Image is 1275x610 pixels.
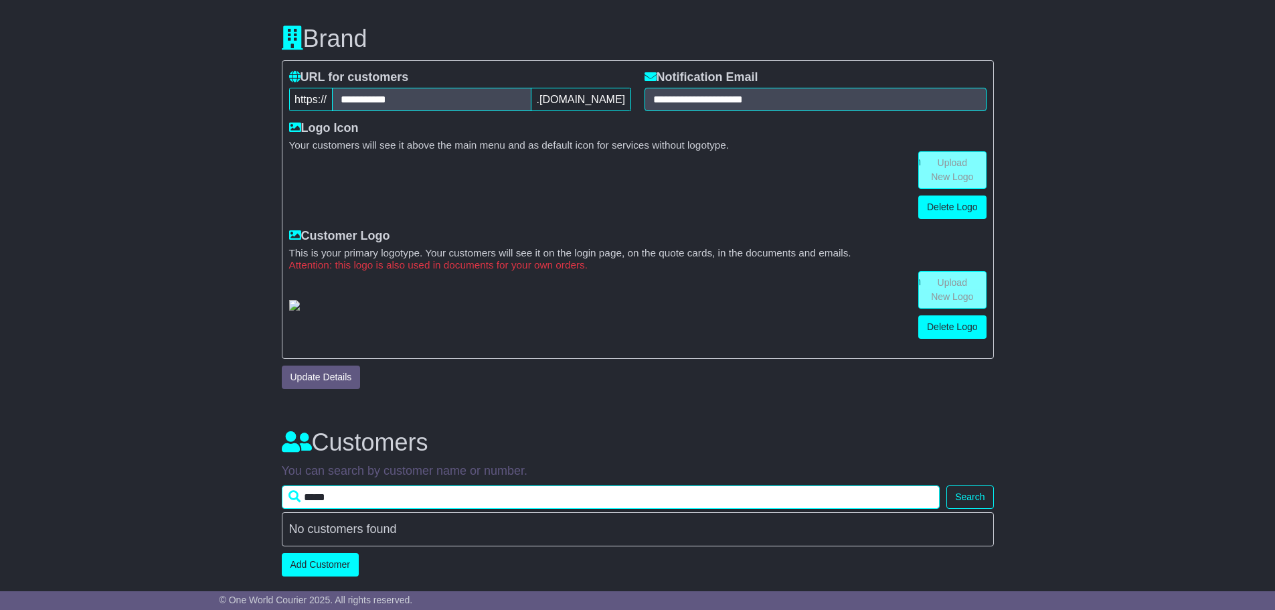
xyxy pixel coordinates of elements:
a: Delete Logo [918,196,987,219]
small: Attention: this logo is also used in documents for your own orders. [289,259,987,271]
h3: Brand [282,25,994,52]
img: GetCustomerLogo [289,300,300,311]
p: You can search by customer name or number. [282,464,994,479]
span: .[DOMAIN_NAME] [531,88,630,111]
span: © One World Courier 2025. All rights reserved. [220,595,413,605]
label: URL for customers [289,70,409,85]
div: No customers found [289,522,987,537]
button: Search [946,485,993,509]
label: Logo Icon [289,121,359,136]
img: GetResellerIconLogo [289,180,300,191]
h3: Customers [282,429,994,456]
span: https:// [289,88,333,111]
a: Delete Logo [918,315,987,339]
button: Update Details [282,366,361,389]
label: Customer Logo [289,229,390,244]
small: Your customers will see it above the main menu and as default icon for services without logotype. [289,139,987,151]
small: This is your primary logotype. Your customers will see it on the login page, on the quote cards, ... [289,247,987,259]
a: Upload New Logo [918,151,987,189]
a: Upload New Logo [918,271,987,309]
a: Add Customer [282,553,359,577]
label: Notification Email [645,70,758,85]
